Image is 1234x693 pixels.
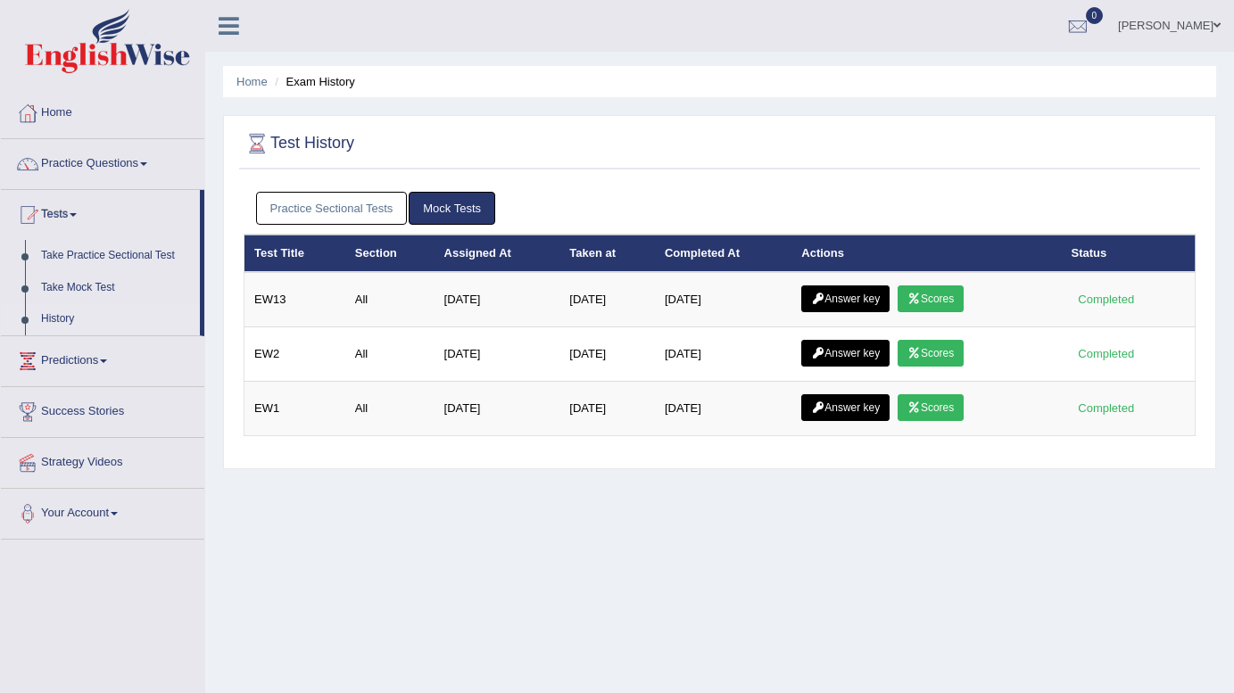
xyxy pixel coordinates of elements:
div: Completed [1072,290,1141,309]
td: [DATE] [655,327,791,382]
a: Tests [1,190,200,235]
a: Take Practice Sectional Test [33,240,200,272]
div: Completed [1072,399,1141,417]
td: All [345,382,435,436]
td: [DATE] [559,327,655,382]
th: Section [345,235,435,272]
td: EW2 [244,327,345,382]
a: Home [236,75,268,88]
td: [DATE] [559,272,655,327]
td: [DATE] [435,382,560,436]
td: EW1 [244,382,345,436]
td: [DATE] [559,382,655,436]
span: 0 [1086,7,1104,24]
td: All [345,327,435,382]
td: EW13 [244,272,345,327]
th: Completed At [655,235,791,272]
td: [DATE] [435,272,560,327]
a: Scores [898,394,964,421]
th: Assigned At [435,235,560,272]
a: Answer key [801,394,890,421]
div: Completed [1072,344,1141,363]
th: Actions [791,235,1061,272]
a: Take Mock Test [33,272,200,304]
a: Your Account [1,489,204,533]
a: Success Stories [1,387,204,432]
td: [DATE] [435,327,560,382]
th: Taken at [559,235,655,272]
a: Mock Tests [409,192,495,225]
a: Predictions [1,336,204,381]
td: [DATE] [655,272,791,327]
a: History [33,303,200,335]
th: Test Title [244,235,345,272]
a: Practice Questions [1,139,204,184]
a: Home [1,88,204,133]
a: Scores [898,285,964,312]
td: All [345,272,435,327]
a: Scores [898,340,964,367]
li: Exam History [270,73,355,90]
a: Strategy Videos [1,438,204,483]
a: Answer key [801,285,890,312]
h2: Test History [244,130,354,157]
a: Practice Sectional Tests [256,192,408,225]
a: Answer key [801,340,890,367]
th: Status [1062,235,1196,272]
td: [DATE] [655,382,791,436]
